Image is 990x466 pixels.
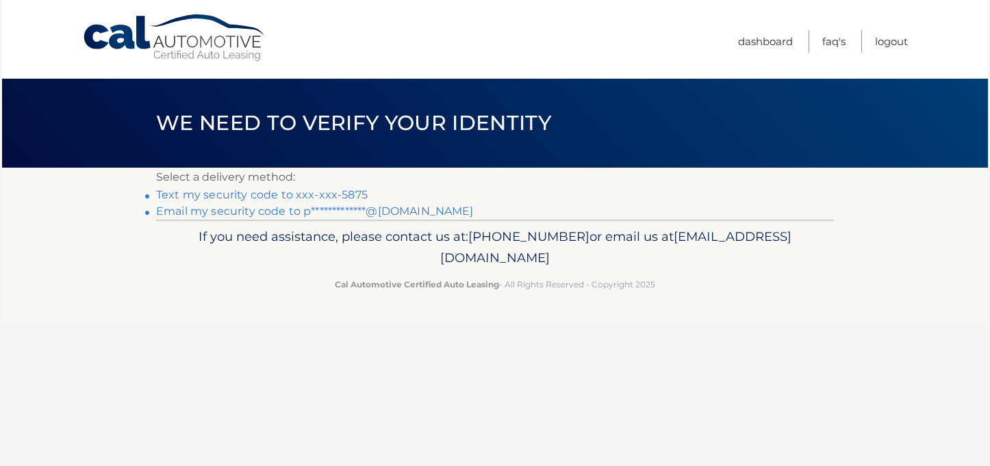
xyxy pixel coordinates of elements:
[165,277,825,292] p: - All Rights Reserved - Copyright 2025
[82,14,267,62] a: Cal Automotive
[822,30,846,53] a: FAQ's
[156,168,834,187] p: Select a delivery method:
[468,229,589,244] span: [PHONE_NUMBER]
[156,188,368,201] a: Text my security code to xxx-xxx-5875
[875,30,908,53] a: Logout
[156,110,551,135] span: We need to verify your identity
[335,279,499,289] strong: Cal Automotive Certified Auto Leasing
[738,30,793,53] a: Dashboard
[165,226,825,270] p: If you need assistance, please contact us at: or email us at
